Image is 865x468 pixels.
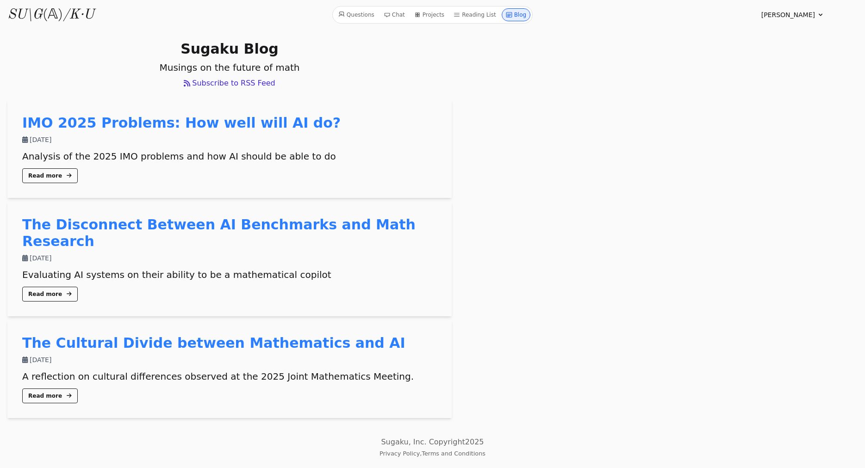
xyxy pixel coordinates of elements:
div: [DATE] [22,135,437,144]
a: Read more [22,287,78,302]
i: SU\G [7,8,43,22]
p: Musings on the future of math [7,61,452,74]
div: Evaluating AI systems on their ability to be a mathematical copilot [22,268,437,281]
a: Subscribe to RSS Feed [7,78,452,89]
small: , [380,450,485,457]
div: A reflection on cultural differences observed at the 2025 Joint Mathematics Meeting. [22,370,437,383]
h1: Sugaku Blog [7,41,452,57]
summary: [PERSON_NAME] [761,10,824,19]
a: Chat [380,8,409,21]
a: The Disconnect Between AI Benchmarks and Math Research [22,216,416,249]
a: Reading List [450,8,500,21]
div: [DATE] [22,253,437,263]
a: Privacy Policy [380,450,420,457]
a: IMO 2025 Problems: How well will AI do? [22,115,341,131]
a: Blog [502,8,531,21]
div: Analysis of the 2025 IMO problems and how AI should be able to do [22,150,437,163]
a: Questions [335,8,378,21]
span: [PERSON_NAME] [761,10,815,19]
a: The Cultural Divide between Mathematics and AI [22,335,405,351]
i: /K·U [63,8,94,22]
a: Read more [22,388,78,403]
a: Terms and Conditions [422,450,485,457]
a: Projects [411,8,448,21]
a: Read more [22,168,78,183]
a: SU\G(𝔸)/K·U [7,6,94,23]
span: 2025 [465,437,484,446]
div: [DATE] [22,355,437,364]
